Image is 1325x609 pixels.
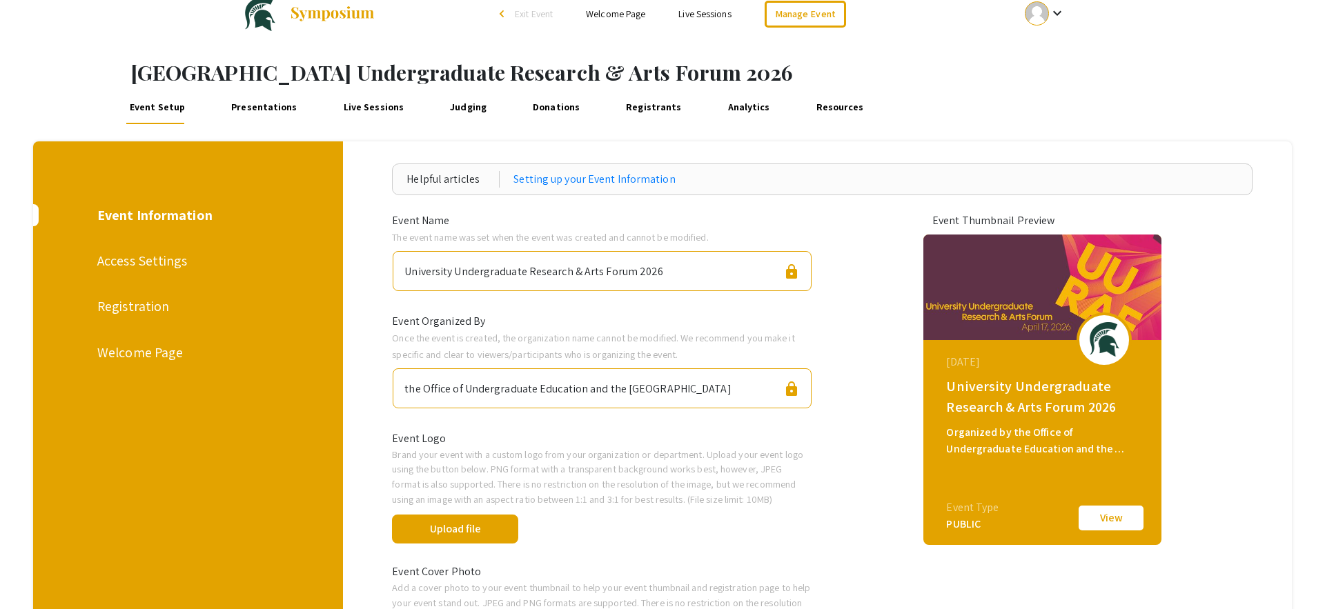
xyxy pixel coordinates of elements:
div: Welcome Page [97,342,276,363]
p: Brand your event with a custom logo from your organization or department. Upload your event logo ... [392,447,812,506]
a: Presentations [228,91,300,124]
a: Analytics [725,91,774,124]
span: Exit Event [515,8,553,20]
img: Symposium by ForagerOne [289,6,375,22]
div: Organized by the Office of Undergraduate Education and the [GEOGRAPHIC_DATA] [946,424,1142,457]
span: done [531,512,564,545]
a: Judging [446,91,489,124]
a: Welcome Page [586,8,645,20]
a: Event Setup [126,91,188,124]
div: Registration [97,296,276,317]
div: Helpful articles [406,171,500,188]
a: Manage Event [765,1,846,28]
button: View [1077,503,1146,532]
span: lock [783,381,800,397]
a: Setting up your Event Information [513,171,675,188]
a: Live Sessions [678,8,731,20]
div: Event Organized By [382,313,822,330]
iframe: Chat [10,547,59,599]
div: University Undergraduate Research & Arts Forum 2026 [404,257,663,280]
span: lock [783,263,800,280]
span: The event name was set when the event was created and cannot be modified. [392,230,708,243]
a: Registrants [622,91,685,124]
a: Resources [813,91,867,124]
h1: [GEOGRAPHIC_DATA] Undergraduate Research & Arts Forum 2026 [130,60,1325,85]
div: Event Name [382,212,822,229]
img: uuraf2026_eventLogo_5cfd45_.png [1083,322,1125,357]
div: Event Cover Photo [382,563,822,580]
div: Access Settings [97,250,276,271]
div: [DATE] [946,354,1142,370]
div: the Office of Undergraduate Education and the [GEOGRAPHIC_DATA] [404,375,731,397]
button: Upload file [392,515,518,543]
div: Event Type [946,499,999,516]
a: Donations [529,91,583,124]
div: University Undergraduate Research & Arts Forum 2026 [946,376,1142,417]
div: Event Information [97,205,276,226]
div: arrow_back_ios [500,10,508,18]
mat-icon: Expand account dropdown [1049,5,1066,21]
div: Event Thumbnail Preview [932,212,1153,229]
div: Event Logo [382,430,822,447]
div: PUBLIC [946,516,999,532]
a: Live Sessions [340,91,407,124]
img: uuraf2026_eventCoverPhoto_7871c6__thumb.jpg [923,234,1161,340]
span: Once the event is created, the organization name cannot be modified. We recommend you make it spe... [392,331,794,361]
